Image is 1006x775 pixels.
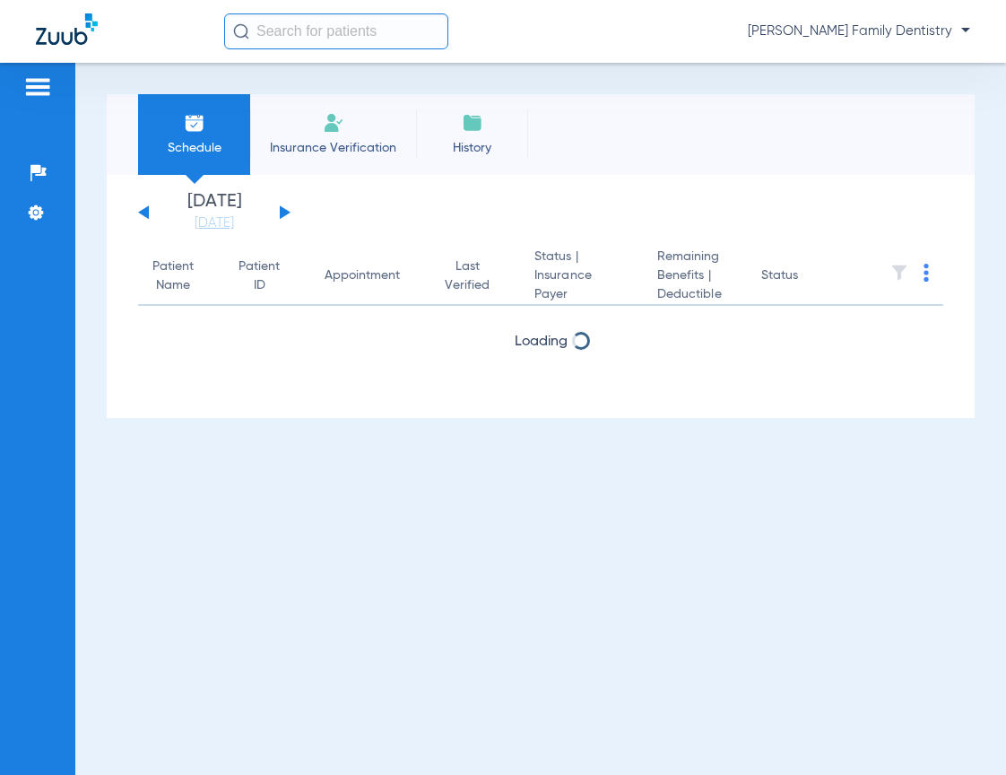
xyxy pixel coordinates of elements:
[515,335,568,349] span: Loading
[238,257,296,295] div: Patient ID
[429,139,515,157] span: History
[152,257,194,295] div: Patient Name
[36,13,98,45] img: Zuub Logo
[325,266,400,285] div: Appointment
[224,13,448,49] input: Search for patients
[160,193,268,232] li: [DATE]
[534,266,629,304] span: Insurance Payer
[323,112,344,134] img: Manual Insurance Verification
[152,257,210,295] div: Patient Name
[657,285,733,304] span: Deductible
[924,264,929,282] img: group-dot-blue.svg
[462,112,483,134] img: History
[238,257,280,295] div: Patient ID
[747,248,868,306] th: Status
[520,248,643,306] th: Status |
[748,22,970,40] span: [PERSON_NAME] Family Dentistry
[643,248,747,306] th: Remaining Benefits |
[325,266,416,285] div: Appointment
[890,264,908,282] img: filter.svg
[23,76,52,98] img: hamburger-icon
[152,139,237,157] span: Schedule
[160,214,268,232] a: [DATE]
[445,257,490,295] div: Last Verified
[233,23,249,39] img: Search Icon
[264,139,403,157] span: Insurance Verification
[445,257,506,295] div: Last Verified
[184,112,205,134] img: Schedule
